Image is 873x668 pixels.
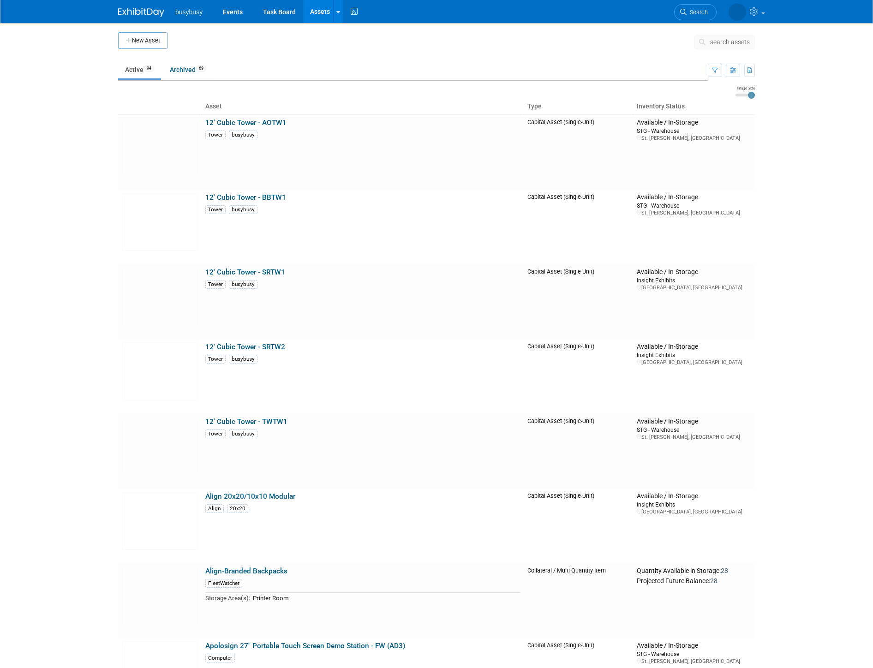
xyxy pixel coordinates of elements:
[205,205,226,214] div: Tower
[205,492,295,501] a: Align 20x20/10x10 Modular
[229,131,257,139] div: busybusy
[637,343,751,351] div: Available / In-Storage
[637,417,751,426] div: Available / In-Storage
[637,567,751,575] div: Quantity Available in Storage:
[205,429,226,438] div: Tower
[687,9,708,16] span: Search
[637,119,751,127] div: Available / In-Storage
[205,595,250,602] span: Storage Area(s):
[637,426,751,434] div: STG - Warehouse
[205,654,235,662] div: Computer
[637,434,751,441] div: St. [PERSON_NAME], [GEOGRAPHIC_DATA]
[229,280,257,289] div: busybusy
[229,355,257,364] div: busybusy
[205,417,287,426] a: 12' Cubic Tower - TWTW1
[205,567,287,575] a: Align-Branded Backpacks
[637,193,751,202] div: Available / In-Storage
[637,268,751,276] div: Available / In-Storage
[637,276,751,284] div: Insight Exhibits
[637,658,751,665] div: St. [PERSON_NAME], [GEOGRAPHIC_DATA]
[196,65,206,72] span: 69
[205,268,285,276] a: 12' Cubic Tower - SRTW1
[637,209,751,216] div: St. [PERSON_NAME], [GEOGRAPHIC_DATA]
[729,3,746,21] img: Braden Gillespie
[694,35,755,49] button: search assets
[524,99,633,114] th: Type
[205,193,286,202] a: 12' Cubic Tower - BBTW1
[721,567,728,574] span: 28
[637,492,751,501] div: Available / In-Storage
[205,119,287,127] a: 12' Cubic Tower - AOTW1
[637,202,751,209] div: STG - Warehouse
[637,127,751,135] div: STG - Warehouse
[202,99,524,114] th: Asset
[205,504,224,513] div: Align
[524,489,633,563] td: Capital Asset (Single-Unit)
[144,65,154,72] span: 94
[710,38,750,46] span: search assets
[205,355,226,364] div: Tower
[227,504,248,513] div: 20x20
[637,508,751,515] div: [GEOGRAPHIC_DATA], [GEOGRAPHIC_DATA]
[524,339,633,414] td: Capital Asset (Single-Unit)
[118,61,161,78] a: Active94
[229,205,257,214] div: busybusy
[524,563,633,638] td: Collateral / Multi-Quantity Item
[637,284,751,291] div: [GEOGRAPHIC_DATA], [GEOGRAPHIC_DATA]
[637,501,751,508] div: Insight Exhibits
[205,131,226,139] div: Tower
[637,351,751,359] div: Insight Exhibits
[163,61,213,78] a: Archived69
[118,32,167,49] button: New Asset
[524,114,633,190] td: Capital Asset (Single-Unit)
[205,579,242,588] div: FleetWatcher
[205,280,226,289] div: Tower
[229,429,257,438] div: busybusy
[205,642,405,650] a: Apolosign 27" Portable Touch Screen Demo Station - FW (AD3)
[735,85,755,91] div: Image Size
[637,642,751,650] div: Available / In-Storage
[710,577,718,584] span: 28
[175,8,203,16] span: busybusy
[637,135,751,142] div: St. [PERSON_NAME], [GEOGRAPHIC_DATA]
[637,359,751,366] div: [GEOGRAPHIC_DATA], [GEOGRAPHIC_DATA]
[524,190,633,264] td: Capital Asset (Single-Unit)
[674,4,717,20] a: Search
[524,264,633,339] td: Capital Asset (Single-Unit)
[118,8,164,17] img: ExhibitDay
[250,593,520,603] td: Printer Room
[524,414,633,489] td: Capital Asset (Single-Unit)
[637,575,751,585] div: Projected Future Balance:
[637,650,751,658] div: STG - Warehouse
[205,343,285,351] a: 12' Cubic Tower - SRTW2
